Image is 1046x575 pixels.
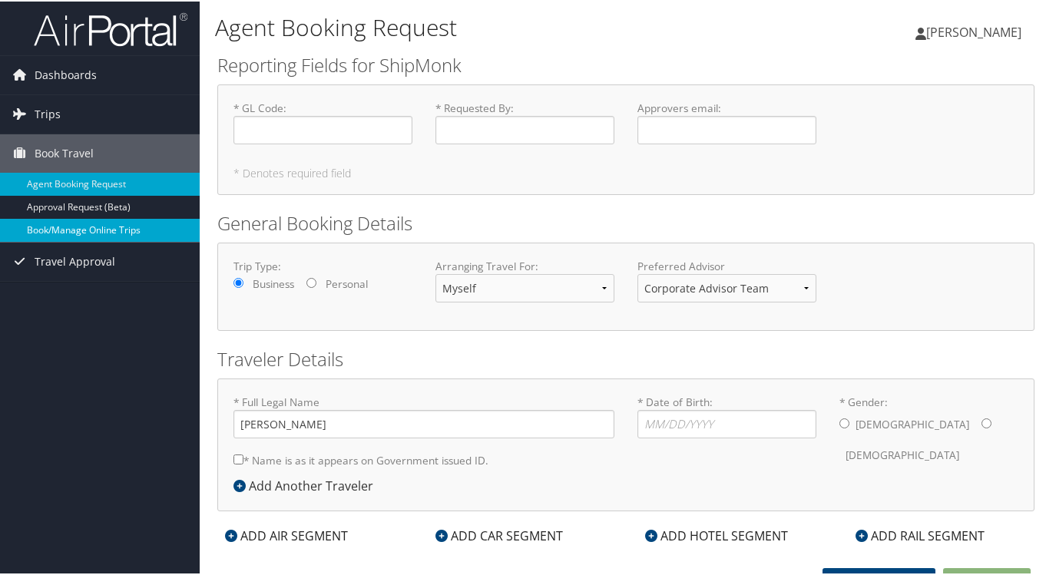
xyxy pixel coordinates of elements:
label: [DEMOGRAPHIC_DATA] [856,408,969,438]
label: Business [253,275,294,290]
input: * Gender:[DEMOGRAPHIC_DATA][DEMOGRAPHIC_DATA] [839,417,849,427]
label: [DEMOGRAPHIC_DATA] [846,439,959,468]
span: Trips [35,94,61,132]
a: [PERSON_NAME] [915,8,1037,54]
label: * GL Code : [233,99,412,143]
input: * Gender:[DEMOGRAPHIC_DATA][DEMOGRAPHIC_DATA] [981,417,991,427]
input: * Date of Birth: [637,408,816,437]
label: Preferred Advisor [637,257,816,273]
label: Arranging Travel For: [435,257,614,273]
div: ADD HOTEL SEGMENT [637,525,796,544]
span: Travel Approval [35,241,115,279]
img: airportal-logo.png [34,10,187,46]
div: ADD CAR SEGMENT [428,525,571,544]
label: * Gender: [839,393,1018,469]
label: * Requested By : [435,99,614,143]
input: * Name is as it appears on Government issued ID. [233,453,243,463]
span: Book Travel [35,133,94,171]
span: Dashboards [35,55,97,93]
label: * Name is as it appears on Government issued ID. [233,444,488,473]
input: * GL Code: [233,114,412,143]
div: ADD RAIL SEGMENT [848,525,992,544]
input: Approvers email: [637,114,816,143]
label: Trip Type: [233,257,412,273]
label: Approvers email : [637,99,816,143]
h2: Traveler Details [217,345,1034,371]
div: ADD AIR SEGMENT [217,525,356,544]
span: [PERSON_NAME] [926,22,1021,39]
label: * Date of Birth: [637,393,816,437]
input: * Requested By: [435,114,614,143]
h2: General Booking Details [217,209,1034,235]
h2: Reporting Fields for ShipMonk [217,51,1034,77]
label: * Full Legal Name [233,393,614,437]
label: Personal [326,275,368,290]
input: * Full Legal Name [233,408,614,437]
h5: * Denotes required field [233,167,1018,177]
div: Add Another Traveler [233,475,381,494]
h1: Agent Booking Request [215,10,763,42]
